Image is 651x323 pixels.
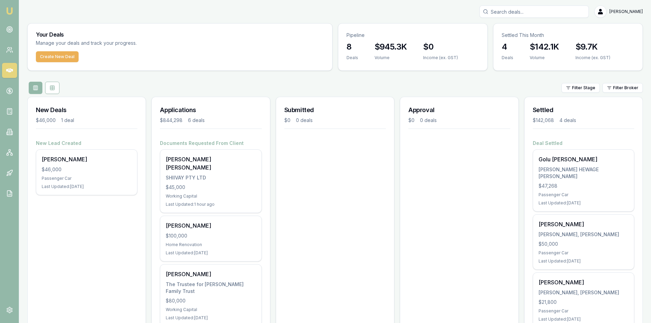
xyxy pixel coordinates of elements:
[408,117,415,124] div: $0
[575,41,610,52] h3: $9.7K
[539,258,628,264] div: Last Updated: [DATE]
[572,85,595,91] span: Filter Stage
[5,7,14,15] img: emu-icon-u.png
[613,85,638,91] span: Filter Broker
[539,308,628,314] div: Passenger Car
[61,117,74,124] div: 1 deal
[375,41,407,52] h3: $945.3K
[561,83,600,93] button: Filter Stage
[479,5,589,18] input: Search deals
[530,41,559,52] h3: $142.1K
[420,117,437,124] div: 0 deals
[530,55,559,60] div: Volume
[36,39,211,47] p: Manage your deals and track your progress.
[408,105,510,115] h3: Approval
[42,184,132,189] div: Last Updated: [DATE]
[539,183,628,189] div: $47,268
[166,242,256,247] div: Home Renovation
[36,117,56,124] div: $46,000
[533,105,634,115] h3: Settled
[166,202,256,207] div: Last Updated: 1 hour ago
[160,140,261,147] h4: Documents Requested From Client
[347,41,358,52] h3: 8
[166,315,256,321] div: Last Updated: [DATE]
[284,105,386,115] h3: Submitted
[166,232,256,239] div: $100,000
[166,307,256,312] div: Working Capital
[502,55,513,60] div: Deals
[502,32,634,39] p: Settled This Month
[166,270,256,278] div: [PERSON_NAME]
[539,155,628,163] div: Golu [PERSON_NAME]
[166,155,256,172] div: [PERSON_NAME] [PERSON_NAME]
[347,32,479,39] p: Pipeline
[160,117,182,124] div: $844,298
[166,193,256,199] div: Working Capital
[36,32,324,37] h3: Your Deals
[160,105,261,115] h3: Applications
[166,297,256,304] div: $80,000
[575,55,610,60] div: Income (ex. GST)
[539,220,628,228] div: [PERSON_NAME]
[533,140,634,147] h4: Deal Settled
[539,200,628,206] div: Last Updated: [DATE]
[539,166,628,180] div: [PERSON_NAME] HEWAGE [PERSON_NAME]
[188,117,205,124] div: 6 deals
[36,105,137,115] h3: New Deals
[284,117,290,124] div: $0
[166,174,256,181] div: SHIIVAY PTY LTD
[423,55,458,60] div: Income (ex. GST)
[42,176,132,181] div: Passenger Car
[539,278,628,286] div: [PERSON_NAME]
[539,299,628,306] div: $21,800
[166,281,256,295] div: The Trustee for [PERSON_NAME] Family Trust
[296,117,313,124] div: 0 deals
[602,83,643,93] button: Filter Broker
[533,117,554,124] div: $142,068
[609,9,643,14] span: [PERSON_NAME]
[539,289,628,296] div: [PERSON_NAME], [PERSON_NAME]
[42,155,132,163] div: [PERSON_NAME]
[539,192,628,198] div: Passenger Car
[539,250,628,256] div: Passenger Car
[166,184,256,191] div: $45,000
[347,55,358,60] div: Deals
[42,166,132,173] div: $46,000
[539,231,628,238] div: [PERSON_NAME], [PERSON_NAME]
[539,317,628,322] div: Last Updated: [DATE]
[166,221,256,230] div: [PERSON_NAME]
[539,241,628,247] div: $50,000
[423,41,458,52] h3: $0
[375,55,407,60] div: Volume
[166,250,256,256] div: Last Updated: [DATE]
[36,51,79,62] button: Create New Deal
[36,140,137,147] h4: New Lead Created
[559,117,576,124] div: 4 deals
[502,41,513,52] h3: 4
